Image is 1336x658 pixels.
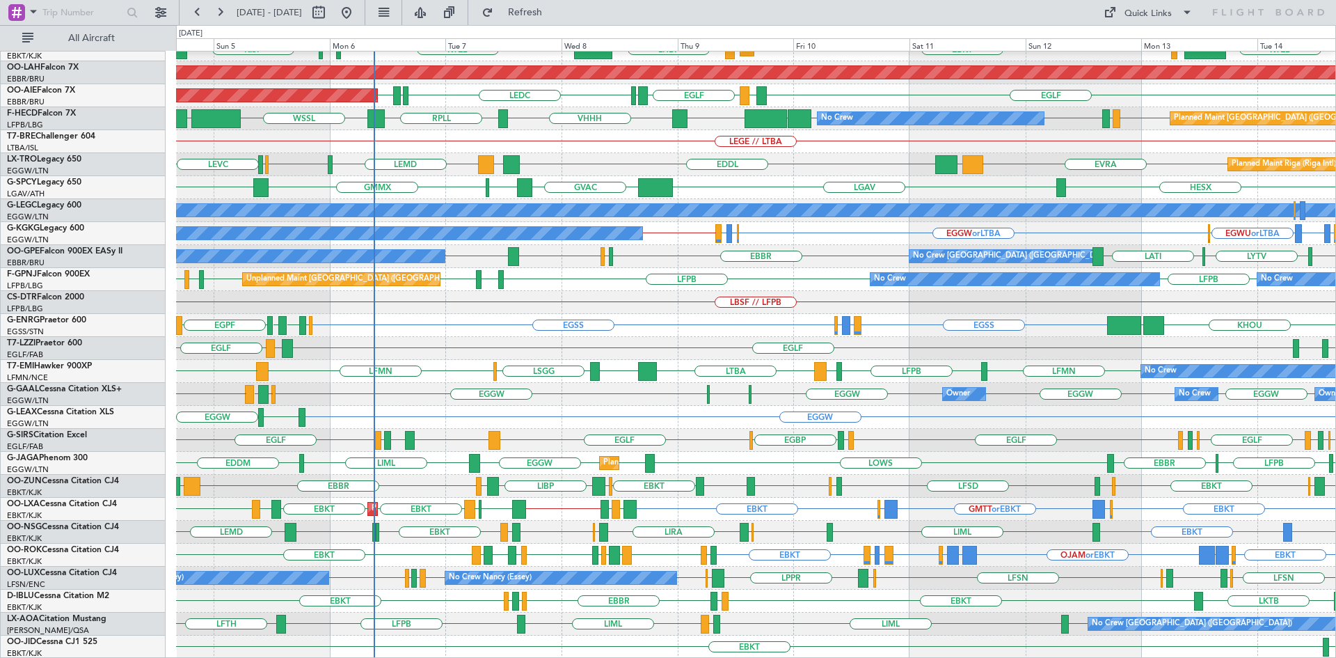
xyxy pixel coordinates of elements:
span: F-GPNJ [7,270,37,279]
a: EGGW/LTN [7,395,49,406]
a: G-SIRSCitation Excel [7,431,87,439]
a: EBKT/KJK [7,556,42,567]
div: Tue 7 [445,38,562,51]
a: LX-AOACitation Mustang [7,615,106,623]
div: Sat 11 [909,38,1026,51]
a: EGGW/LTN [7,235,49,245]
a: EBKT/KJK [7,533,42,544]
div: No Crew [821,108,853,129]
span: OO-ROK [7,546,42,554]
span: OO-LAH [7,63,40,72]
a: EGSS/STN [7,327,44,337]
div: No Crew [1261,269,1293,290]
span: CS-DTR [7,293,37,301]
a: OO-LUXCessna Citation CJ4 [7,569,117,577]
span: OO-NSG [7,523,42,531]
a: OO-ZUNCessna Citation CJ4 [7,477,119,485]
a: EBKT/KJK [7,602,42,613]
a: EGLF/FAB [7,441,43,452]
a: EBBR/BRU [7,258,45,268]
span: G-SPCY [7,178,37,187]
a: T7-EMIHawker 900XP [7,362,92,370]
a: LX-TROLegacy 650 [7,155,81,164]
span: T7-BRE [7,132,35,141]
a: OO-LAHFalcon 7X [7,63,79,72]
div: No Crew [1145,361,1177,382]
a: G-GAALCessna Citation XLS+ [7,385,122,393]
a: EBKT/KJK [7,487,42,498]
a: EGGW/LTN [7,212,49,222]
div: No Crew [GEOGRAPHIC_DATA] ([GEOGRAPHIC_DATA]) [1092,613,1292,634]
span: T7-EMI [7,362,34,370]
a: LFSN/ENC [7,579,45,590]
span: G-GAAL [7,385,39,393]
button: Refresh [475,1,559,24]
span: OO-ZUN [7,477,42,485]
a: OO-NSGCessna Citation CJ4 [7,523,119,531]
a: LFPB/LBG [7,304,43,314]
div: Sun 5 [214,38,330,51]
span: G-ENRG [7,316,40,324]
div: Thu 9 [678,38,794,51]
a: OO-AIEFalcon 7X [7,86,75,95]
div: No Crew [874,269,906,290]
a: G-LEGCLegacy 600 [7,201,81,210]
span: OO-JID [7,638,36,646]
a: EGGW/LTN [7,464,49,475]
a: LFMN/NCE [7,373,48,383]
div: [DATE] [179,28,202,40]
span: Refresh [496,8,555,17]
span: G-KGKG [7,224,40,233]
a: LFPB/LBG [7,120,43,130]
span: G-LEAX [7,408,37,416]
input: Trip Number [42,2,122,23]
span: D-IBLU [7,592,34,600]
span: [DATE] - [DATE] [237,6,302,19]
a: G-SPCYLegacy 650 [7,178,81,187]
a: EGLF/FAB [7,350,43,360]
a: EGGW/LTN [7,166,49,176]
a: G-ENRGPraetor 600 [7,316,86,324]
div: No Crew [1179,384,1211,405]
a: G-KGKGLegacy 600 [7,224,84,233]
a: LTBA/ISL [7,143,38,153]
span: F-HECD [7,109,38,118]
div: Mon 13 [1141,38,1257,51]
span: OO-LUX [7,569,40,577]
a: EBBR/BRU [7,97,45,107]
div: Sun 12 [1026,38,1142,51]
span: OO-GPE [7,247,40,256]
a: G-LEAXCessna Citation XLS [7,408,114,416]
div: Wed 8 [562,38,678,51]
a: OO-JIDCessna CJ1 525 [7,638,97,646]
a: CS-DTRFalcon 2000 [7,293,84,301]
span: G-SIRS [7,431,33,439]
a: EBBR/BRU [7,74,45,84]
div: Planned Maint Riga (Riga Intl) [1232,154,1336,175]
div: Fri 10 [793,38,909,51]
a: [PERSON_NAME]/QSA [7,625,89,636]
a: EBKT/KJK [7,510,42,521]
a: D-IBLUCessna Citation M2 [7,592,109,600]
a: OO-GPEFalcon 900EX EASy II [7,247,122,256]
button: Quick Links [1097,1,1200,24]
a: OO-LXACessna Citation CJ4 [7,500,117,508]
a: EGGW/LTN [7,418,49,429]
a: G-JAGAPhenom 300 [7,454,88,462]
span: LX-TRO [7,155,37,164]
div: Mon 6 [330,38,446,51]
a: EBKT/KJK [7,51,42,61]
span: T7-LZZI [7,339,35,347]
div: No Crew Nancy (Essey) [449,567,532,588]
div: Unplanned Maint [GEOGRAPHIC_DATA] ([GEOGRAPHIC_DATA]) [246,269,475,290]
a: LFPB/LBG [7,281,43,291]
a: F-HECDFalcon 7X [7,109,76,118]
span: OO-LXA [7,500,40,508]
button: All Aircraft [15,27,151,49]
div: Owner [946,384,970,405]
div: Quick Links [1124,7,1172,21]
span: LX-AOA [7,615,39,623]
a: OO-ROKCessna Citation CJ4 [7,546,119,554]
div: Planned Maint [GEOGRAPHIC_DATA] ([GEOGRAPHIC_DATA]) [603,453,822,473]
a: T7-BREChallenger 604 [7,132,95,141]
